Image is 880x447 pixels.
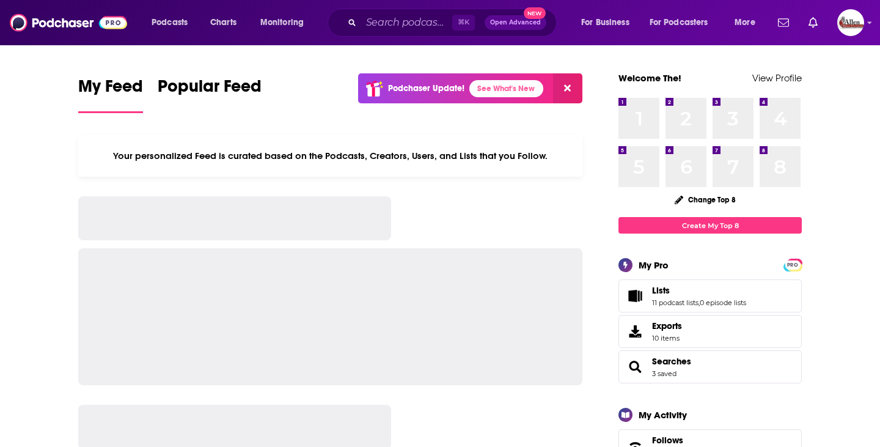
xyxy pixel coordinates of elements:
button: Open AdvancedNew [485,15,546,30]
a: 0 episode lists [700,298,746,307]
span: More [735,14,755,31]
span: For Business [581,14,629,31]
div: Search podcasts, credits, & more... [339,9,568,37]
a: My Feed [78,76,143,113]
span: For Podcasters [650,14,708,31]
button: open menu [726,13,771,32]
a: Welcome The! [618,72,681,84]
a: Follows [652,435,755,446]
a: PRO [785,260,800,269]
div: Your personalized Feed is curated based on the Podcasts, Creators, Users, and Lists that you Follow. [78,135,582,177]
span: Charts [210,14,237,31]
button: Change Top 8 [667,192,743,207]
span: Searches [618,350,802,383]
button: open menu [573,13,645,32]
a: Popular Feed [158,76,262,113]
a: Searches [652,356,691,367]
img: Podchaser - Follow, Share and Rate Podcasts [10,11,127,34]
span: Open Advanced [490,20,541,26]
span: 10 items [652,334,682,342]
span: Exports [623,323,647,340]
a: Show notifications dropdown [773,12,794,33]
a: Show notifications dropdown [804,12,823,33]
a: 11 podcast lists [652,298,698,307]
div: My Activity [639,409,687,421]
a: Create My Top 8 [618,217,802,234]
span: Exports [652,320,682,331]
span: Popular Feed [158,76,262,104]
button: open menu [642,13,726,32]
button: open menu [143,13,204,32]
a: Lists [652,285,746,296]
img: User Profile [837,9,864,36]
span: ⌘ K [452,15,475,31]
span: , [698,298,700,307]
input: Search podcasts, credits, & more... [361,13,452,32]
span: My Feed [78,76,143,104]
span: Monitoring [260,14,304,31]
div: My Pro [639,259,669,271]
a: See What's New [469,80,543,97]
a: Charts [202,13,244,32]
span: Podcasts [152,14,188,31]
button: open menu [252,13,320,32]
span: PRO [785,260,800,270]
span: Logged in as AllenMedia [837,9,864,36]
p: Podchaser Update! [388,83,464,94]
span: Follows [652,435,683,446]
a: Exports [618,315,802,348]
a: View Profile [752,72,802,84]
span: Lists [618,279,802,312]
a: Searches [623,358,647,375]
span: New [524,7,546,19]
span: Lists [652,285,670,296]
button: Show profile menu [837,9,864,36]
a: Lists [623,287,647,305]
a: 3 saved [652,369,676,378]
